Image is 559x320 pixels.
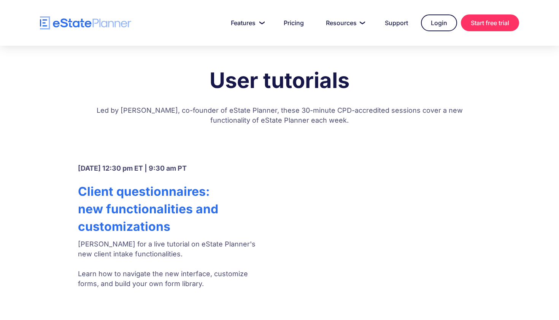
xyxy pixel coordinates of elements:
[78,184,218,234] strong: Client questionnaires: new functionalities and customizations
[317,15,372,30] a: Resources
[210,67,349,93] strong: User tutorials
[78,164,187,172] strong: [DATE] 12:30 pm ET | 9:30 am PT
[275,15,313,30] a: Pricing
[222,15,271,30] a: Features
[376,15,417,30] a: Support
[78,239,267,289] p: [PERSON_NAME] for a live tutorial on eState Planner's new client intake functionalities. Learn ho...
[461,14,519,31] a: Start free trial
[40,16,131,30] a: home
[421,14,457,31] a: Login
[89,98,470,137] p: Led by [PERSON_NAME], co-founder of eState Planner, these 30-minute CPD-accredited sessions cover...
